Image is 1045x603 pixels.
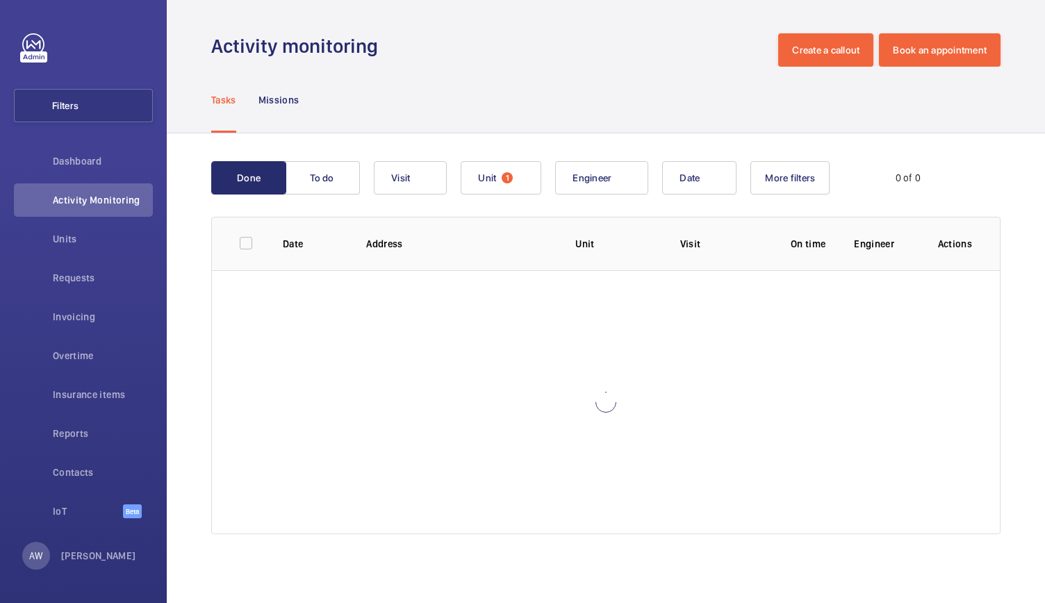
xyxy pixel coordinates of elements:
[14,89,153,122] button: Filters
[53,193,153,207] span: Activity Monitoring
[53,271,153,285] span: Requests
[391,172,410,183] span: Visit
[680,237,762,251] p: Visit
[123,504,142,518] span: Beta
[879,33,1001,67] button: Book an appointment
[53,388,153,402] span: Insurance items
[896,171,921,185] div: 0 of 0
[53,310,153,324] span: Invoicing
[53,465,153,479] span: Contacts
[366,237,553,251] p: Address
[53,154,153,168] span: Dashboard
[662,161,737,195] button: Date
[52,99,79,113] span: Filters
[374,161,447,195] button: Visit
[283,237,344,251] p: Date
[61,549,136,563] p: [PERSON_NAME]
[784,237,832,251] p: On time
[854,237,915,251] p: Engineer
[555,161,648,195] button: Engineer
[461,161,541,195] button: Unit1
[211,33,386,59] h1: Activity monitoring
[211,161,286,195] button: Done
[53,504,123,518] span: IoT
[53,349,153,363] span: Overtime
[29,549,42,563] p: AW
[502,172,513,183] span: 1
[573,172,611,183] span: Engineer
[680,172,700,183] span: Date
[258,93,299,107] p: Missions
[211,93,236,107] p: Tasks
[478,172,496,183] span: Unit
[285,161,360,195] button: To do
[575,237,657,251] p: Unit
[938,237,972,251] p: Actions
[750,161,830,195] button: More filters
[778,33,873,67] button: Create a callout
[765,172,815,183] span: More filters
[53,427,153,440] span: Reports
[53,232,153,246] span: Units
